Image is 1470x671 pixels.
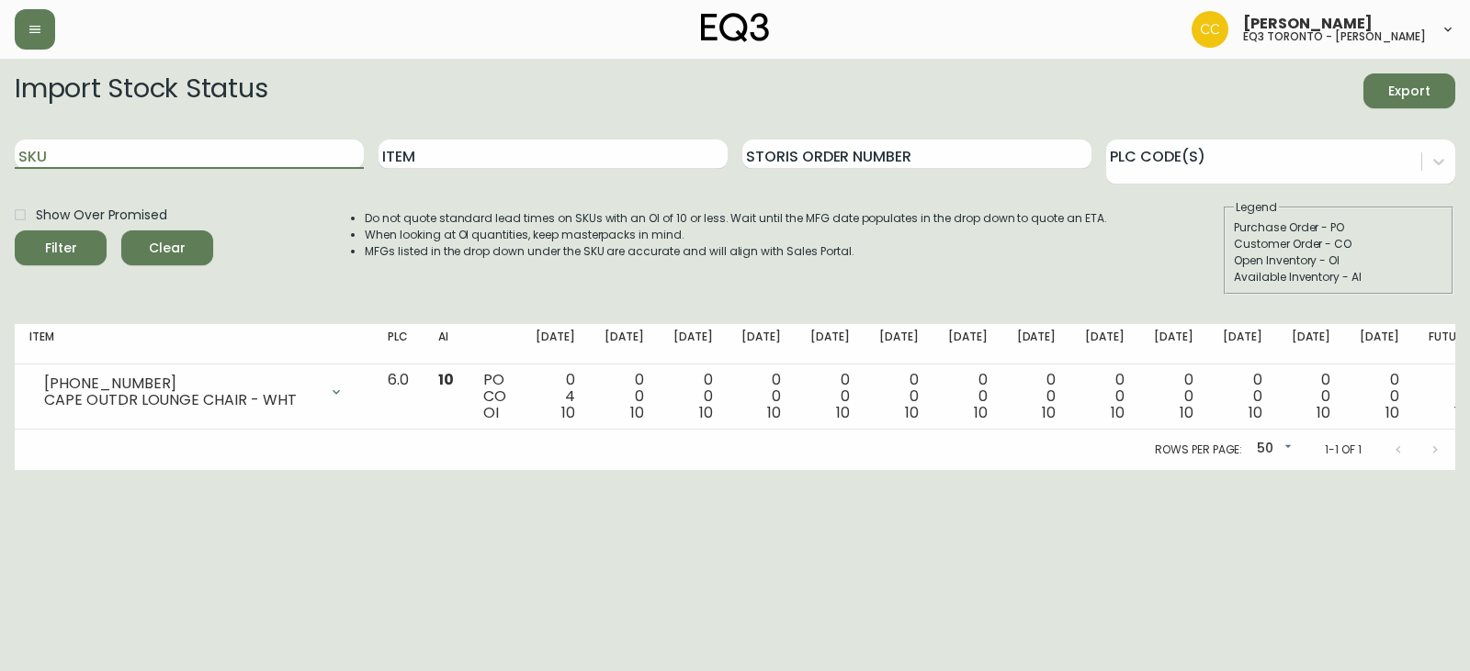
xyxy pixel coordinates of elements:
[521,324,590,364] th: [DATE]
[1277,324,1346,364] th: [DATE]
[1454,402,1468,423] span: 10
[365,210,1107,227] li: Do not quote standard lead times on SKUs with an OI of 10 or less. Wait until the MFG date popula...
[1292,372,1331,421] div: 0 0
[365,243,1107,260] li: MFGs listed in the drop down under the SKU are accurate and will align with Sales Portal.
[1155,442,1242,458] p: Rows per page:
[1234,219,1443,236] div: Purchase Order - PO
[810,372,850,421] div: 0 0
[424,324,469,364] th: AI
[121,230,213,265] button: Clear
[1249,434,1295,464] div: 50
[630,402,644,423] span: 10
[699,402,713,423] span: 10
[373,364,424,430] td: 6.0
[29,372,358,412] div: [PHONE_NUMBER]CAPE OUTDR LOUNGE CHAIR - WHT
[1378,80,1441,103] span: Export
[483,372,506,421] div: PO CO
[1363,73,1455,108] button: Export
[796,324,865,364] th: [DATE]
[1234,236,1443,252] div: Customer Order - CO
[1223,372,1262,421] div: 0 0
[1192,11,1228,48] img: ec7176bad513007d25397993f68ebbfb
[15,324,373,364] th: Item
[1180,402,1193,423] span: 10
[673,372,713,421] div: 0 0
[561,402,575,423] span: 10
[1345,324,1414,364] th: [DATE]
[438,369,454,390] span: 10
[1243,17,1373,31] span: [PERSON_NAME]
[36,206,167,225] span: Show Over Promised
[536,372,575,421] div: 0 4
[1208,324,1277,364] th: [DATE]
[44,392,318,408] div: CAPE OUTDR LOUNGE CHAIR - WHT
[15,230,107,265] button: Filter
[15,73,267,108] h2: Import Stock Status
[1017,372,1057,421] div: 0 0
[659,324,728,364] th: [DATE]
[1234,199,1279,216] legend: Legend
[905,402,919,423] span: 10
[483,402,499,423] span: OI
[948,372,988,421] div: 0 0
[1070,324,1139,364] th: [DATE]
[836,402,850,423] span: 10
[373,324,424,364] th: PLC
[701,13,769,42] img: logo
[933,324,1002,364] th: [DATE]
[1317,402,1330,423] span: 10
[44,375,318,392] div: [PHONE_NUMBER]
[1085,372,1125,421] div: 0 0
[1429,372,1468,421] div: 0 0
[1042,402,1056,423] span: 10
[605,372,644,421] div: 0 0
[1002,324,1071,364] th: [DATE]
[974,402,988,423] span: 10
[136,237,198,260] span: Clear
[727,324,796,364] th: [DATE]
[879,372,919,421] div: 0 0
[1234,252,1443,269] div: Open Inventory - OI
[1234,269,1443,285] div: Available Inventory - AI
[1154,372,1193,421] div: 0 0
[1111,402,1125,423] span: 10
[365,227,1107,243] li: When looking at OI quantities, keep masterpacks in mind.
[1360,372,1399,421] div: 0 0
[1325,442,1362,458] p: 1-1 of 1
[1385,402,1399,423] span: 10
[1243,31,1426,42] h5: eq3 toronto - [PERSON_NAME]
[865,324,933,364] th: [DATE]
[741,372,781,421] div: 0 0
[1249,402,1262,423] span: 10
[1139,324,1208,364] th: [DATE]
[590,324,659,364] th: [DATE]
[767,402,781,423] span: 10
